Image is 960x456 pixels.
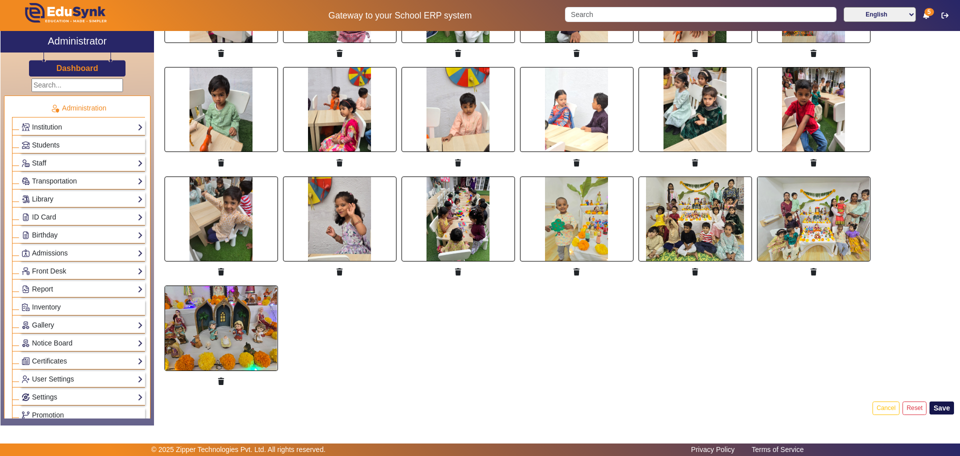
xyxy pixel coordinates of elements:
[902,401,926,415] button: Reset
[872,401,899,415] button: Cancel
[757,67,870,152] img: 72808e06-7ac0-4b48-979f-eddef514529e
[32,303,61,311] span: Inventory
[32,141,59,149] span: Students
[21,139,143,151] a: Students
[21,301,143,313] a: Inventory
[565,7,836,22] input: Search
[0,31,154,52] a: Administrator
[283,67,396,152] img: d398ae26-cf79-46a7-ae31-9f53fb0e3380
[12,103,145,113] p: Administration
[164,285,278,370] img: dd6ad970-415b-4035-aaa2-3bbddc435b76
[401,67,515,152] img: e2443528-03ea-4ebf-badd-8805fcb6ebab
[245,10,554,21] h5: Gateway to your School ERP system
[686,443,739,456] a: Privacy Policy
[48,35,107,47] h2: Administrator
[638,67,752,152] img: aceb60e6-b5e4-48a2-8aae-cc21df41c4f9
[283,176,396,261] img: 2748bebd-2c3d-424d-a15c-55719251d4af
[746,443,808,456] a: Terms of Service
[401,176,515,261] img: df316233-f0c8-4775-b8a1-b225c06b9dec
[164,67,278,152] img: bd515a47-c855-4fa0-b8cd-7bfc26393432
[520,176,633,261] img: fe8fd7a6-846e-4996-9b86-c98f809fb619
[50,104,59,113] img: Administration.png
[21,409,143,421] a: Promotion
[56,63,98,73] h3: Dashboard
[22,303,29,311] img: Inventory.png
[22,141,29,149] img: Students.png
[520,67,633,152] img: 6bfaca78-9d43-4bbb-b40d-7838aac8b751
[164,176,278,261] img: 057cc5fb-8f8d-49a0-b830-cf42fc12d0c7
[929,401,954,414] button: Save
[924,8,934,16] span: 5
[32,411,64,419] span: Promotion
[151,444,326,455] p: © 2025 Zipper Technologies Pvt. Ltd. All rights reserved.
[757,176,870,261] img: c1af137f-1776-40f1-9096-f082990241cb
[31,78,123,92] input: Search...
[22,411,29,419] img: Branchoperations.png
[56,63,99,73] a: Dashboard
[638,176,752,261] img: 395eed43-4df4-428c-b043-3bd2be844134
